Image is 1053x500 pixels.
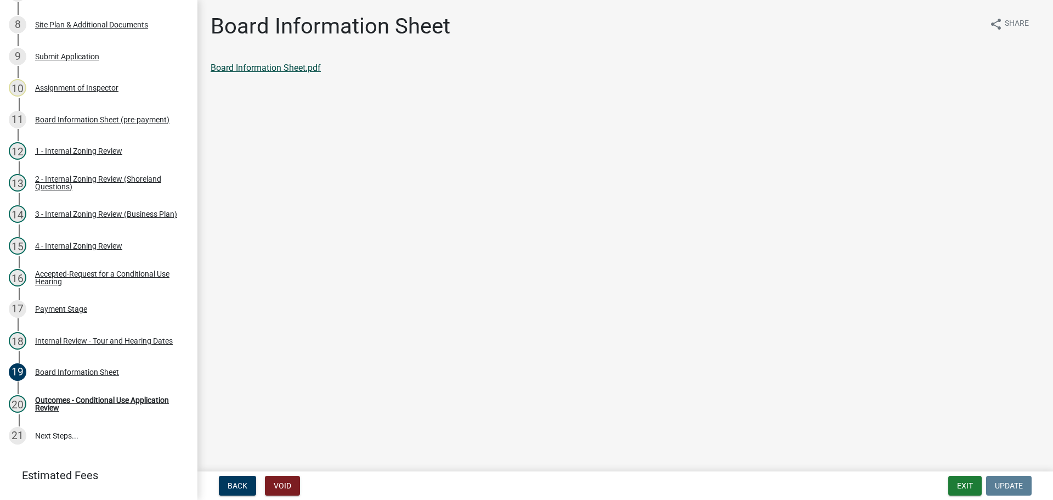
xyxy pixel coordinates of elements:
a: Board Information Sheet.pdf [211,63,321,73]
div: Submit Application [35,53,99,60]
div: Payment Stage [35,305,87,313]
div: 13 [9,174,26,192]
div: Outcomes - Conditional Use Application Review [35,396,180,412]
div: 21 [9,427,26,445]
button: Update [986,476,1032,496]
div: Board Information Sheet [35,368,119,376]
div: 1 - Internal Zoning Review [35,147,122,155]
div: Accepted-Request for a Conditional Use Hearing [35,270,180,285]
button: Exit [948,476,982,496]
div: 2 - Internal Zoning Review (Shoreland Questions) [35,175,180,190]
span: Back [228,481,247,490]
div: 11 [9,111,26,128]
div: Board Information Sheet (pre-payment) [35,116,169,123]
button: Void [265,476,300,496]
div: 12 [9,142,26,160]
h1: Board Information Sheet [211,13,450,40]
span: Share [1005,18,1029,31]
button: shareShare [981,13,1038,35]
div: 16 [9,269,26,286]
div: Assignment of Inspector [35,84,118,92]
a: Estimated Fees [9,464,180,486]
div: 18 [9,332,26,350]
div: 20 [9,395,26,413]
div: 14 [9,205,26,223]
div: 17 [9,300,26,318]
i: share [989,18,1003,31]
button: Back [219,476,256,496]
div: 19 [9,363,26,381]
div: 10 [9,79,26,97]
div: 3 - Internal Zoning Review (Business Plan) [35,210,177,218]
div: 8 [9,16,26,33]
div: 15 [9,237,26,255]
div: 9 [9,48,26,65]
div: Internal Review - Tour and Hearing Dates [35,337,173,345]
div: Site Plan & Additional Documents [35,21,148,29]
div: 4 - Internal Zoning Review [35,242,122,250]
span: Update [995,481,1023,490]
